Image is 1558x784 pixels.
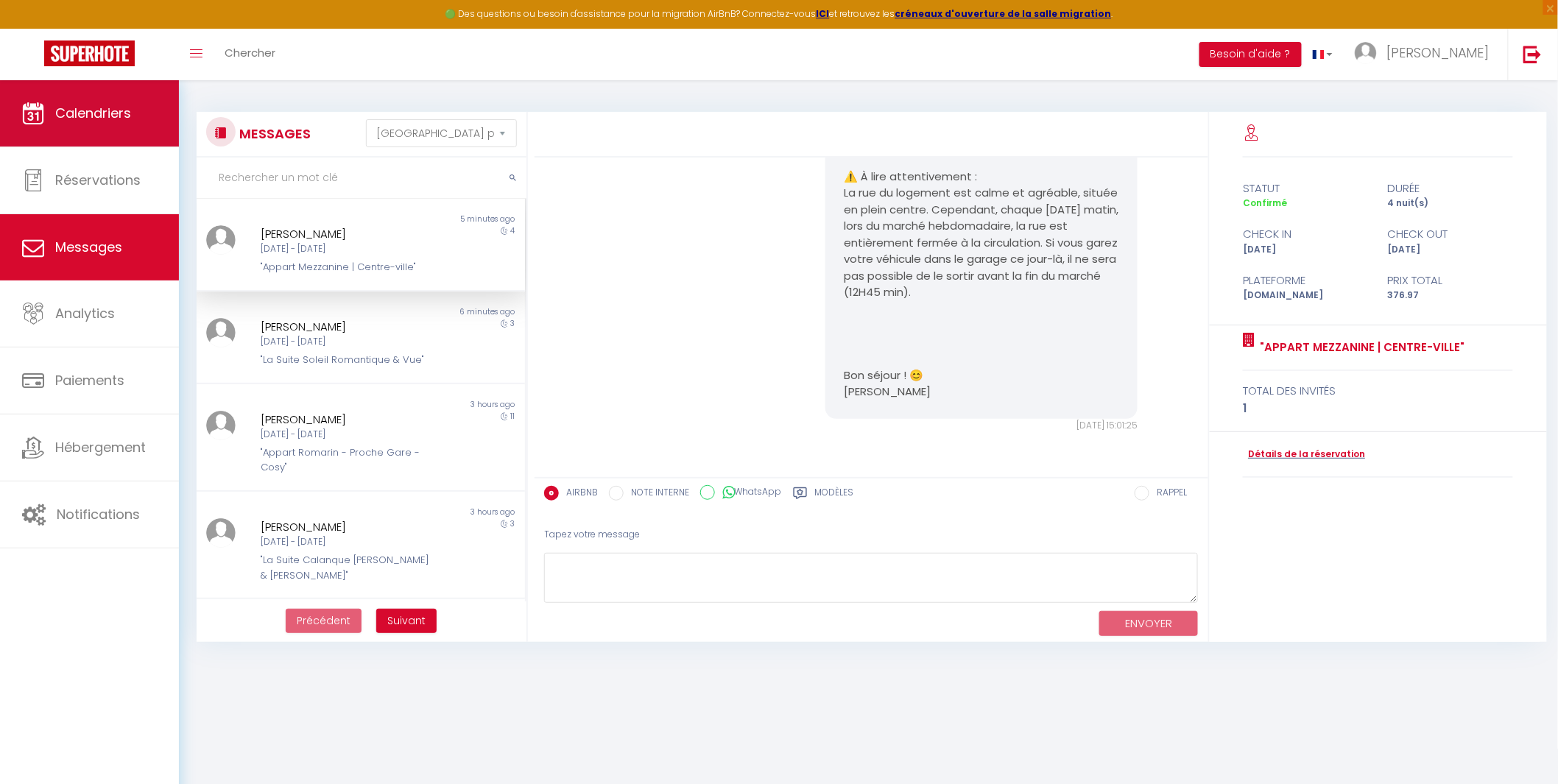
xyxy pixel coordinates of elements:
div: 376.97 [1378,289,1523,303]
div: [PERSON_NAME] [261,225,433,243]
span: Confirmé [1243,197,1287,209]
div: 6 minutes ago [361,306,525,318]
div: "Appart Romarin - Proche Gare - Cosy" [261,445,433,476]
div: [DATE] 15:01:25 [825,419,1138,433]
div: total des invités [1243,382,1513,400]
div: Prix total [1378,272,1523,289]
button: Previous [286,609,362,634]
span: [PERSON_NAME] [1386,43,1490,62]
span: Analytics [55,304,115,322]
span: Paiements [55,371,124,389]
div: "Appart Mezzanine | Centre-ville" [261,260,433,275]
div: [DATE] - [DATE] [261,335,433,349]
img: ... [206,318,236,347]
span: 3 [511,318,515,329]
a: "Appart Mezzanine | Centre-ville" [1255,339,1464,356]
label: WhatsApp [715,485,782,501]
button: Besoin d'aide ? [1199,42,1302,67]
div: [DATE] [1378,243,1523,257]
span: Messages [55,238,122,256]
button: Next [376,609,437,634]
div: "La Suite Calanque [PERSON_NAME] & [PERSON_NAME]" [261,553,433,583]
div: [DATE] - [DATE] [261,242,433,256]
div: 3 hours ago [361,399,525,411]
div: 3 hours ago [361,506,525,518]
div: 5 minutes ago [361,213,525,225]
span: Précédent [297,613,350,628]
img: Super Booking [44,40,135,66]
div: statut [1233,180,1378,197]
button: ENVOYER [1099,611,1198,637]
span: Suivant [387,613,426,628]
div: Plateforme [1233,272,1378,289]
div: [DATE] - [DATE] [261,428,433,442]
div: [DATE] - [DATE] [261,535,433,549]
img: ... [206,411,236,440]
div: [PERSON_NAME] [261,411,433,428]
img: ... [1355,42,1377,64]
h3: MESSAGES [236,117,311,150]
div: durée [1378,180,1523,197]
span: Notifications [57,505,140,523]
div: [DATE] [1233,243,1378,257]
div: [PERSON_NAME] [261,518,433,536]
a: créneaux d'ouverture de la salle migration [895,7,1112,20]
div: check out [1378,225,1523,243]
div: 4 nuit(s) [1378,197,1523,211]
div: [DOMAIN_NAME] [1233,289,1378,303]
span: 4 [511,225,515,236]
span: Hébergement [55,438,146,456]
button: Ouvrir le widget de chat LiveChat [12,6,56,50]
img: logout [1523,45,1542,63]
a: Chercher [214,29,286,80]
span: Réservations [55,171,141,189]
label: RAPPEL [1149,486,1187,502]
label: AIRBNB [559,486,598,502]
div: [PERSON_NAME] [261,318,433,336]
div: check in [1233,225,1378,243]
span: Chercher [225,45,275,60]
span: Calendriers [55,104,131,122]
span: 11 [511,411,515,422]
img: ... [206,518,236,548]
span: 3 [511,518,515,529]
a: Détails de la réservation [1243,448,1365,462]
a: ... [PERSON_NAME] [1344,29,1508,80]
label: Modèles [815,486,854,504]
div: 1 [1243,400,1513,417]
label: NOTE INTERNE [624,486,689,502]
input: Rechercher un mot clé [197,158,526,199]
img: ... [206,225,236,255]
div: Tapez votre message [544,517,1199,553]
div: "La Suite Soleil Romantique & Vue" [261,353,433,367]
a: ICI [817,7,830,20]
